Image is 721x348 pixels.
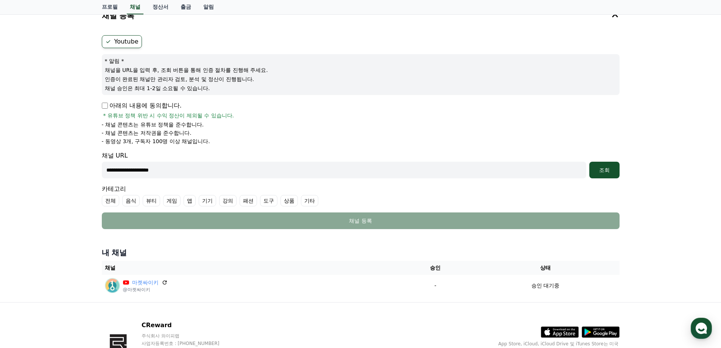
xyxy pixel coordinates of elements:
[132,279,159,287] a: 마켓싸이키
[99,5,623,26] button: 채널 등록
[102,247,620,258] h4: 내 채널
[2,240,50,259] a: 홈
[402,282,468,290] p: -
[280,195,298,206] label: 상품
[102,195,119,206] label: 전체
[102,137,210,145] p: - 동영상 3개, 구독자 100명 이상 채널입니다.
[117,217,604,225] div: 채널 등록
[117,251,126,257] span: 설정
[24,251,28,257] span: 홈
[105,75,617,83] p: 인증이 완료된 채널만 관리자 검토, 분석 및 정산이 진행됩니다.
[69,252,78,258] span: 대화
[142,321,234,330] p: CReward
[50,240,98,259] a: 대화
[199,195,216,206] label: 기기
[105,66,617,74] p: 채널을 URL을 입력 후, 조회 버튼을 통해 인증 절차를 진행해 주세요.
[102,35,142,48] label: Youtube
[589,162,620,178] button: 조회
[163,195,181,206] label: 게임
[102,129,192,137] p: - 채널 콘텐츠는 저작권을 준수합니다.
[102,11,135,20] h4: 채널 등록
[260,195,277,206] label: 도구
[142,340,234,346] p: 사업자등록번호 : [PHONE_NUMBER]
[471,261,619,275] th: 상태
[399,261,471,275] th: 승인
[531,282,559,290] p: 승인 대기중
[98,240,145,259] a: 설정
[102,212,620,229] button: 채널 등록
[102,101,182,110] p: 아래의 내용에 동의합니다.
[102,121,204,128] p: - 채널 콘텐츠는 유튜브 정책을 준수합니다.
[142,333,234,339] p: 주식회사 와이피랩
[102,184,620,206] div: 카테고리
[143,195,160,206] label: 뷰티
[301,195,318,206] label: 기타
[240,195,257,206] label: 패션
[123,287,168,293] p: @마켓싸이키
[103,112,234,119] span: * 유튜브 정책 위반 시 수익 정산이 제외될 수 있습니다.
[102,261,400,275] th: 채널
[105,278,120,293] img: 마켓싸이키
[122,195,140,206] label: 음식
[102,151,620,178] div: 채널 URL
[592,166,617,174] div: 조회
[184,195,196,206] label: 앱
[105,84,617,92] p: 채널 승인은 최대 1-2일 소요될 수 있습니다.
[219,195,237,206] label: 강의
